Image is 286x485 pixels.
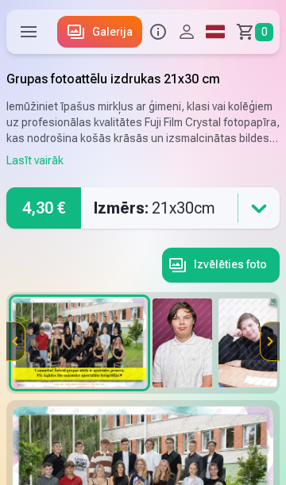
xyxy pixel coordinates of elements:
[94,197,149,219] strong: Izmērs :
[230,10,280,54] a: Grozs0
[255,23,273,41] span: 0
[201,10,230,54] a: Global
[6,152,280,168] div: Lasīt vairāk
[6,70,280,89] h1: Grupas fotoattēlu izdrukas 21x30 cm
[6,187,81,229] div: 4,30 €
[57,16,142,48] a: Galerija
[144,10,172,54] button: Info
[162,248,280,283] button: Izvēlēties foto
[94,187,215,229] div: 21x30cm
[172,10,201,54] button: Profils
[6,98,280,146] p: Iemūžiniet īpašus mirkļus ar ģimeni, klasi vai kolēģiem uz profesionālas kvalitātes Fuji Film Cry...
